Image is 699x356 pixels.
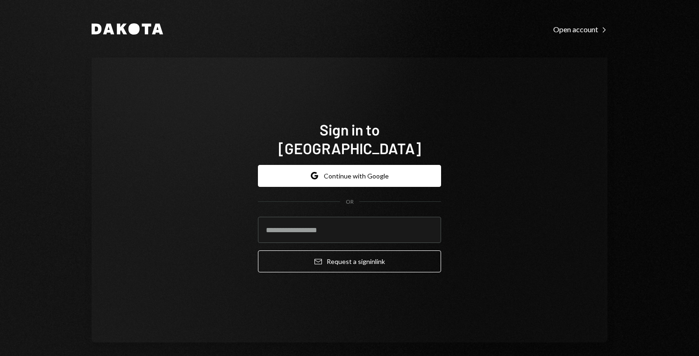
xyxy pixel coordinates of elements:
a: Open account [553,24,607,34]
div: OR [346,198,354,206]
div: Open account [553,25,607,34]
button: Continue with Google [258,165,441,187]
h1: Sign in to [GEOGRAPHIC_DATA] [258,120,441,157]
button: Request a signinlink [258,250,441,272]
